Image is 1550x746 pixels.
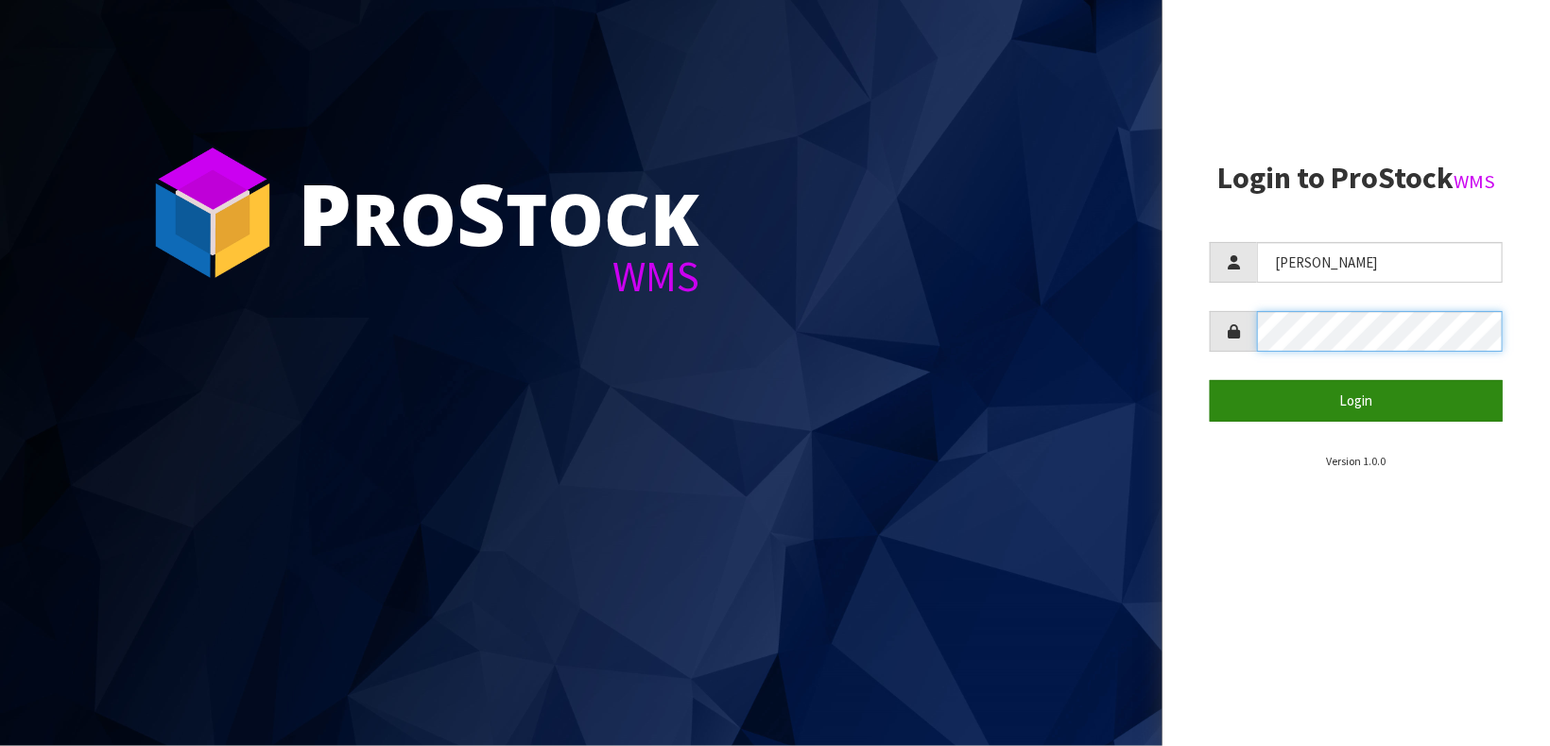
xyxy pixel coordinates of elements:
small: WMS [1454,169,1495,194]
small: Version 1.0.0 [1327,454,1386,468]
button: Login [1210,380,1503,421]
span: S [456,155,506,270]
img: ProStock Cube [142,142,284,284]
span: P [298,155,352,270]
div: WMS [298,255,699,298]
h2: Login to ProStock [1210,162,1503,195]
div: ro tock [298,170,699,255]
input: Username [1257,242,1503,283]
